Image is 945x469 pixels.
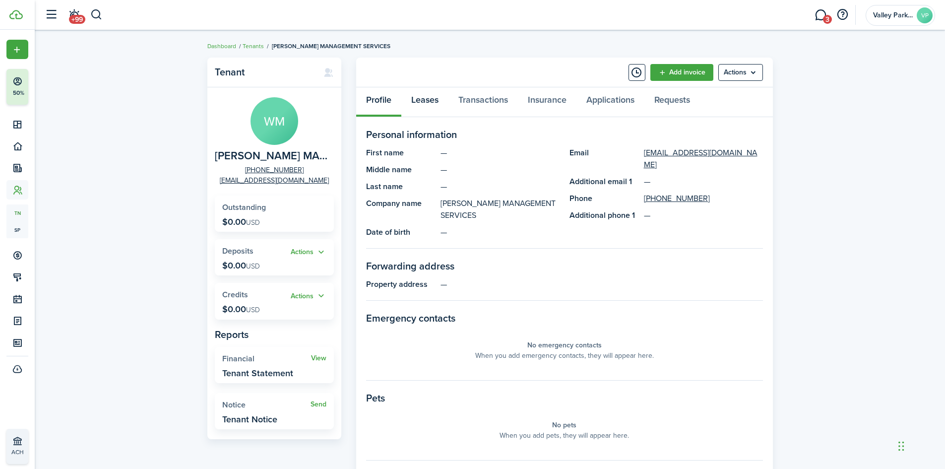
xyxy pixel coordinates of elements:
panel-main-description: [PERSON_NAME] MANAGEMENT SERVICES [441,198,560,221]
panel-main-title: Property address [366,278,436,290]
a: Leases [401,87,448,117]
span: Credits [222,289,248,300]
span: USD [246,305,260,315]
span: USD [246,217,260,228]
panel-main-subtitle: Reports [215,327,334,342]
a: Tenants [243,42,264,51]
panel-main-description: — [441,181,560,193]
a: [PHONE_NUMBER] [245,165,304,175]
panel-main-title: Additional phone 1 [569,209,639,221]
panel-main-section-title: Forwarding address [366,259,763,273]
button: 50% [6,69,89,105]
button: Open menu [718,64,763,81]
img: TenantCloud [9,10,23,19]
widget-stats-description: Tenant Notice [222,414,277,424]
a: Insurance [518,87,576,117]
p: 50% [12,89,25,97]
button: Open sidebar [42,5,61,24]
panel-main-section-title: Pets [366,391,763,405]
a: Transactions [448,87,518,117]
span: Outstanding [222,201,266,213]
a: ACH [6,429,28,464]
button: Open menu [291,290,326,302]
panel-main-title: Company name [366,198,436,221]
panel-main-section-title: Emergency contacts [366,311,763,326]
span: USD [246,261,260,271]
a: [EMAIL_ADDRESS][DOMAIN_NAME] [220,175,329,186]
button: Actions [291,247,326,258]
panel-main-title: Email [569,147,639,171]
span: [PERSON_NAME] MANAGEMENT SERVICES [272,42,390,51]
panel-main-title: Phone [569,193,639,204]
span: Deposits [222,245,253,257]
panel-main-description: — [441,226,560,238]
a: Send [311,401,326,408]
button: Open menu [6,40,28,59]
p: $0.00 [222,261,260,270]
panel-main-description: — [441,147,560,159]
button: Open resource center [834,6,851,23]
a: View [311,354,326,362]
panel-main-title: First name [366,147,436,159]
span: +99 [69,15,85,24]
p: $0.00 [222,217,260,227]
a: Notifications [64,2,83,28]
a: [EMAIL_ADDRESS][DOMAIN_NAME] [644,147,763,171]
widget-stats-title: Notice [222,401,311,409]
panel-main-title: Date of birth [366,226,436,238]
div: Drag [898,431,904,461]
span: 3 [823,15,832,24]
menu-btn: Actions [718,64,763,81]
avatar-text: VP [917,7,933,23]
panel-main-section-title: Personal information [366,127,763,142]
p: ACH [11,448,70,457]
a: Messaging [811,2,830,28]
span: WALTON MANAGEMENT SERVICES [215,150,329,162]
a: Requests [644,87,700,117]
button: Open menu [291,247,326,258]
panel-main-title: Additional email 1 [569,176,639,188]
a: Applications [576,87,644,117]
a: sp [6,221,28,238]
panel-main-placeholder-title: No pets [552,420,576,430]
avatar-text: WM [251,97,298,145]
widget-stats-description: Tenant Statement [222,368,293,378]
button: Search [90,6,103,23]
button: Actions [291,290,326,302]
a: tn [6,204,28,221]
a: Dashboard [207,42,236,51]
span: Valley Park Properties [873,12,913,19]
a: [PHONE_NUMBER] [644,193,710,204]
panel-main-description: — [441,278,763,290]
iframe: Chat Widget [780,362,945,469]
panel-main-placeholder-description: When you add emergency contacts, they will appear here. [475,350,654,361]
panel-main-title: Middle name [366,164,436,176]
p: $0.00 [222,304,260,314]
panel-main-title: Tenant [215,67,314,78]
panel-main-placeholder-description: When you add pets, they will appear here. [500,430,629,441]
button: Timeline [629,64,645,81]
a: Add invoice [650,64,713,81]
widget-stats-title: Financial [222,354,311,363]
panel-main-title: Last name [366,181,436,193]
panel-main-placeholder-title: No emergency contacts [527,340,602,350]
panel-main-description: — [441,164,560,176]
